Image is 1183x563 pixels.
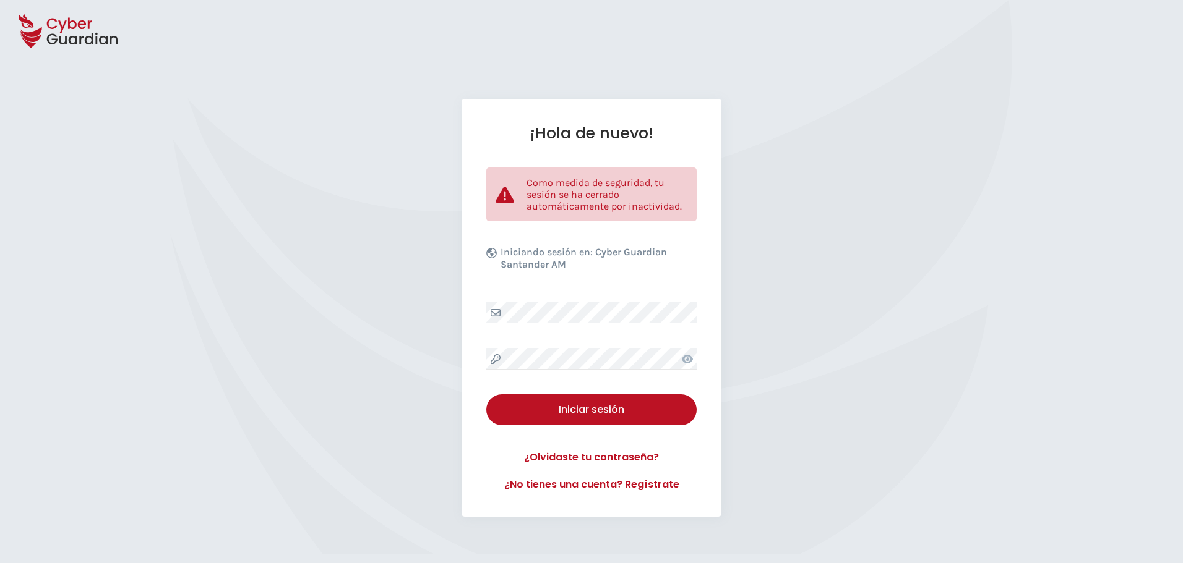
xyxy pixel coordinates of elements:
b: Cyber Guardian Santander AM [501,246,667,270]
p: Iniciando sesión en: [501,246,694,277]
p: Como medida de seguridad, tu sesión se ha cerrado automáticamente por inactividad. [527,177,687,212]
h1: ¡Hola de nuevo! [486,124,697,143]
div: Iniciar sesión [496,402,687,417]
a: ¿Olvidaste tu contraseña? [486,450,697,465]
a: ¿No tienes una cuenta? Regístrate [486,477,697,492]
button: Iniciar sesión [486,394,697,425]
